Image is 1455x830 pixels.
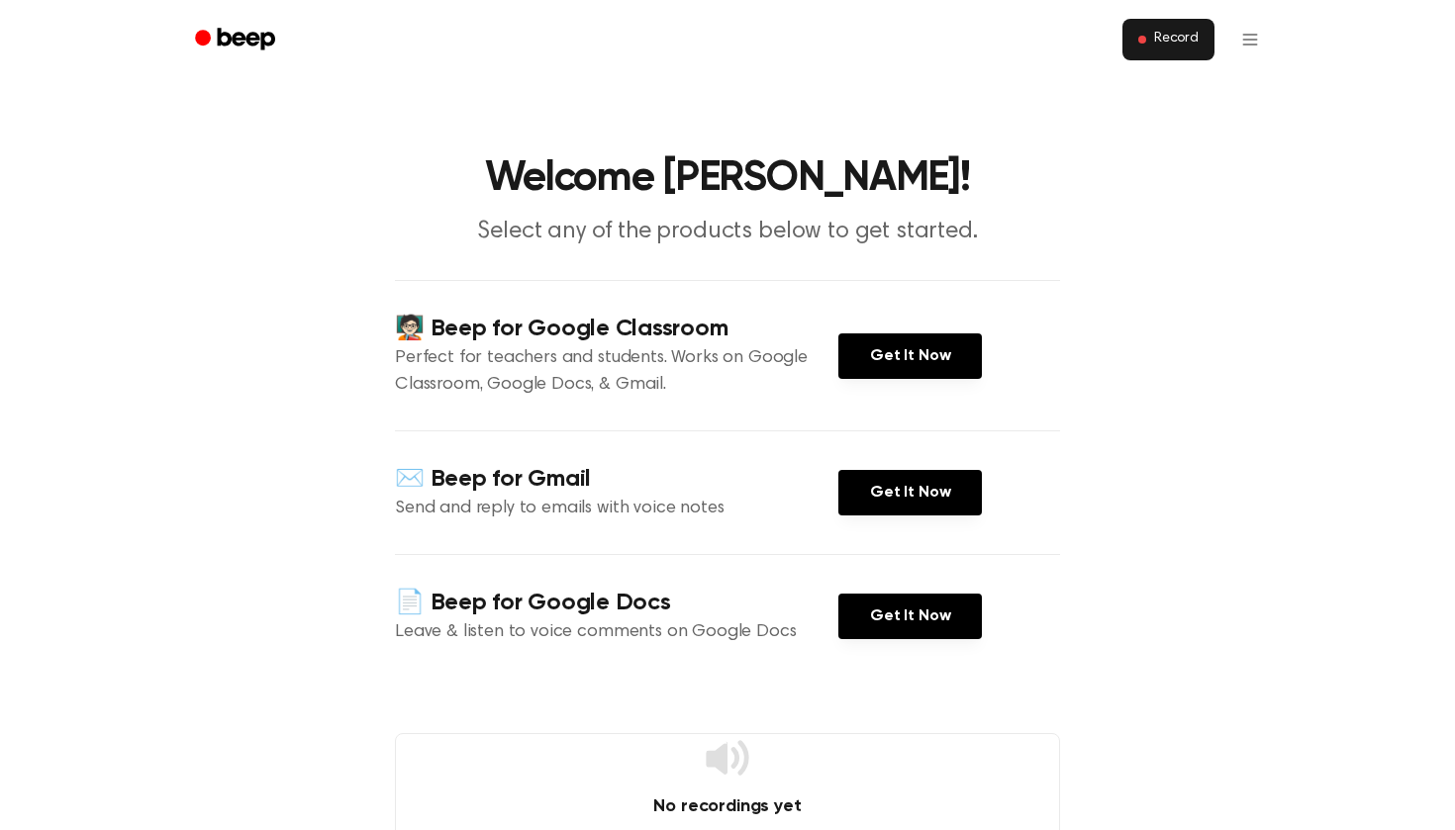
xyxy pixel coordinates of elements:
span: Record [1154,31,1199,48]
button: Open menu [1226,16,1274,63]
p: Leave & listen to voice comments on Google Docs [395,619,838,646]
h4: 📄 Beep for Google Docs [395,587,838,619]
a: Get It Now [838,594,982,639]
h4: ✉️ Beep for Gmail [395,463,838,496]
a: Get It Now [838,470,982,515]
h4: 🧑🏻‍🏫 Beep for Google Classroom [395,313,838,345]
h4: No recordings yet [396,793,1059,820]
a: Get It Now [838,333,982,379]
p: Perfect for teachers and students. Works on Google Classroom, Google Docs, & Gmail. [395,345,838,399]
p: Send and reply to emails with voice notes [395,496,838,522]
h1: Welcome [PERSON_NAME]! [221,158,1234,200]
a: Beep [181,21,293,59]
button: Record [1122,19,1214,60]
p: Select any of the products below to get started. [347,216,1108,248]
